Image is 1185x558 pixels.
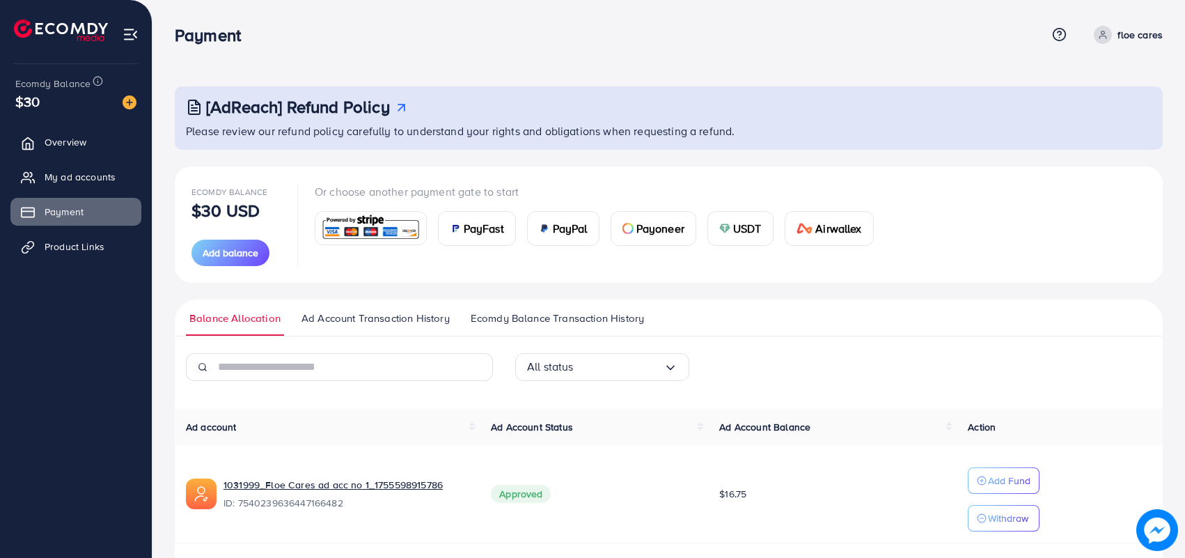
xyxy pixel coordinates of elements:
[45,170,116,184] span: My ad accounts
[191,202,260,219] p: $30 USD
[796,223,813,234] img: card
[45,205,84,219] span: Payment
[15,77,91,91] span: Ecomdy Balance
[191,186,267,198] span: Ecomdy Balance
[45,240,104,254] span: Product Links
[785,211,874,246] a: cardAirwallex
[186,479,217,509] img: ic-ads-acc.e4c84228.svg
[733,220,762,237] span: USDT
[223,496,469,510] span: ID: 7540239636447166482
[636,220,684,237] span: Payoneer
[203,246,258,260] span: Add balance
[189,311,281,326] span: Balance Allocation
[191,240,269,266] button: Add balance
[491,420,573,434] span: Ad Account Status
[14,20,108,41] img: logo
[553,220,588,237] span: PayPal
[438,211,516,246] a: cardPayFast
[10,163,141,191] a: My ad accounts
[464,220,504,237] span: PayFast
[315,183,885,200] p: Or choose another payment gate to start
[123,95,136,109] img: image
[123,26,139,42] img: menu
[45,135,86,149] span: Overview
[539,223,550,234] img: card
[10,128,141,156] a: Overview
[527,211,599,246] a: cardPayPal
[320,213,422,243] img: card
[1136,509,1178,551] img: image
[10,198,141,226] a: Payment
[223,478,443,492] a: 1031999_Floe Cares ad acc no 1_1755598915786
[223,478,469,510] div: <span class='underline'>1031999_Floe Cares ad acc no 1_1755598915786</span></br>7540239636447166482
[206,97,390,117] h3: [AdReach] Refund Policy
[315,211,427,245] a: card
[988,510,1028,527] p: Withdraw
[515,353,689,381] div: Search for option
[611,211,696,246] a: cardPayoneer
[186,420,237,434] span: Ad account
[815,220,861,237] span: Airwallex
[968,420,996,434] span: Action
[186,123,1154,139] p: Please review our refund policy carefully to understand your rights and obligations when requesti...
[527,356,574,378] span: All status
[10,233,141,261] a: Product Links
[1088,26,1163,44] a: floe cares
[301,311,450,326] span: Ad Account Transaction History
[450,223,461,234] img: card
[719,223,730,234] img: card
[491,485,551,503] span: Approved
[719,487,746,501] span: $16.75
[988,472,1030,489] p: Add Fund
[574,356,664,378] input: Search for option
[1117,26,1163,43] p: floe cares
[622,223,634,234] img: card
[968,505,1039,532] button: Withdraw
[968,467,1039,494] button: Add Fund
[175,25,252,45] h3: Payment
[471,311,644,326] span: Ecomdy Balance Transaction History
[15,91,40,111] span: $30
[707,211,774,246] a: cardUSDT
[719,420,810,434] span: Ad Account Balance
